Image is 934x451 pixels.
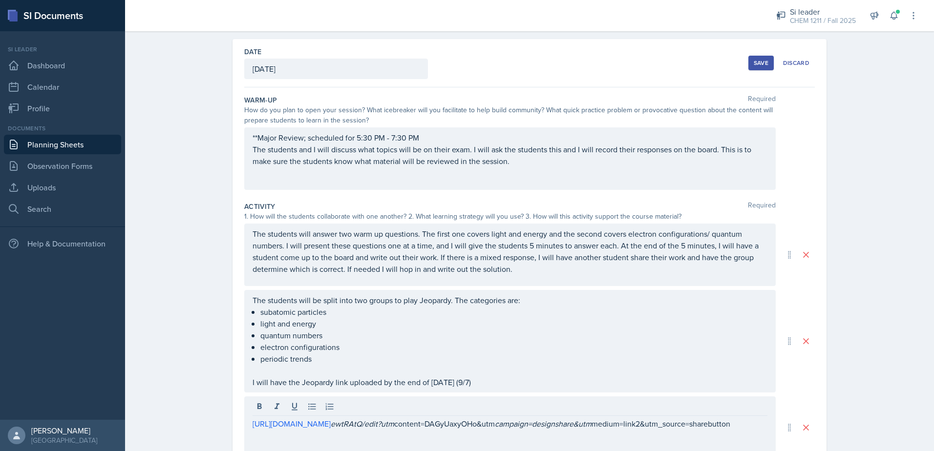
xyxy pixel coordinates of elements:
p: light and energy [260,318,767,329]
p: The students will answer two warm up questions. The first one covers light and energy and the sec... [253,228,767,275]
p: content=DAGyUaxyOHo&utm medium=link2&utm_source=sharebutton [253,418,767,430]
a: Planning Sheets [4,135,121,154]
div: Si leader [790,6,856,18]
label: Date [244,47,261,57]
a: Uploads [4,178,121,197]
label: Warm-Up [244,95,277,105]
p: periodic trends [260,353,767,365]
a: Dashboard [4,56,121,75]
a: Observation Forms [4,156,121,176]
h2: Planning Sheet [233,14,827,31]
div: How do you plan to open your session? What icebreaker will you facilitate to help build community... [244,105,776,125]
a: Calendar [4,77,121,97]
div: Si leader [4,45,121,54]
a: [URL][DOMAIN_NAME] [253,418,331,429]
p: The students and I will discuss what topics will be on their exam. I will ask the students this a... [253,143,767,167]
p: I will have the Jeopardy link uploaded by the end of [DATE] (9/7) [253,376,767,388]
p: **Major Review; scheduled for 5:30 PM - 7:30 PM [253,132,767,143]
em: campaign=designshare&utm [495,418,592,429]
div: [PERSON_NAME] [31,426,97,435]
a: Profile [4,99,121,118]
div: Discard [783,59,809,67]
div: Save [754,59,768,67]
div: 1. How will the students collaborate with one another? 2. What learning strategy will you use? 3.... [244,211,776,222]
em: ewtRAtQ/edit?utm [331,418,394,429]
a: Search [4,199,121,219]
p: electron configurations [260,341,767,353]
button: Discard [778,56,815,70]
button: Save [748,56,774,70]
div: Documents [4,124,121,133]
div: CHEM 1211 / Fall 2025 [790,16,856,26]
span: Required [748,202,776,211]
p: quantum numbers [260,329,767,341]
p: The students will be split into two groups to play Jeopardy. The categories are: [253,294,767,306]
p: subatomic particles [260,306,767,318]
span: Required [748,95,776,105]
div: [GEOGRAPHIC_DATA] [31,435,97,445]
div: Help & Documentation [4,234,121,253]
label: Activity [244,202,276,211]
